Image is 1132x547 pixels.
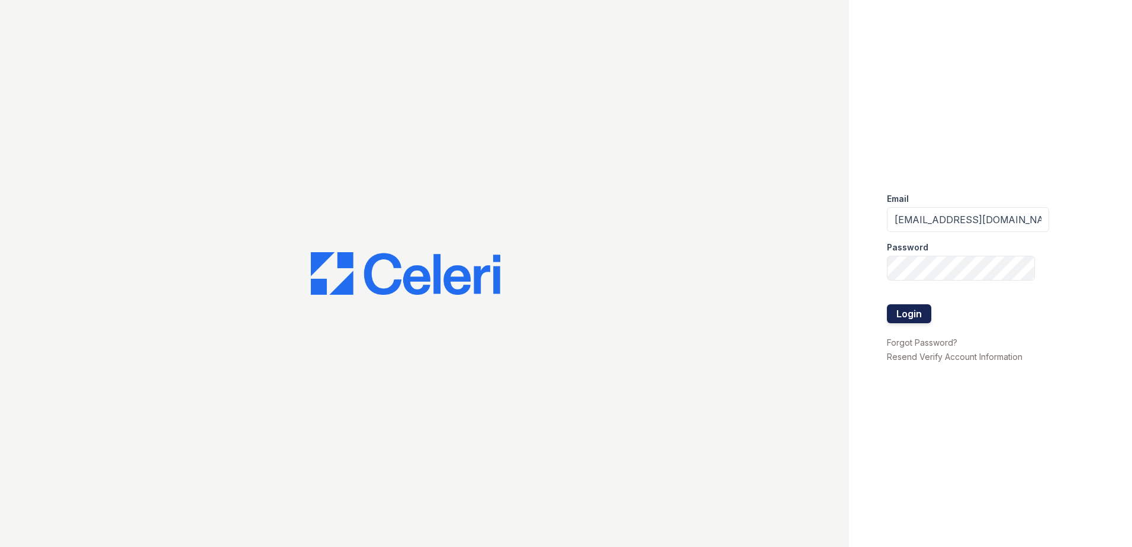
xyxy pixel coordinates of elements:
[887,242,928,253] label: Password
[887,337,957,347] a: Forgot Password?
[887,304,931,323] button: Login
[887,352,1022,362] a: Resend Verify Account Information
[887,193,909,205] label: Email
[311,252,500,295] img: CE_Logo_Blue-a8612792a0a2168367f1c8372b55b34899dd931a85d93a1a3d3e32e68fde9ad4.png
